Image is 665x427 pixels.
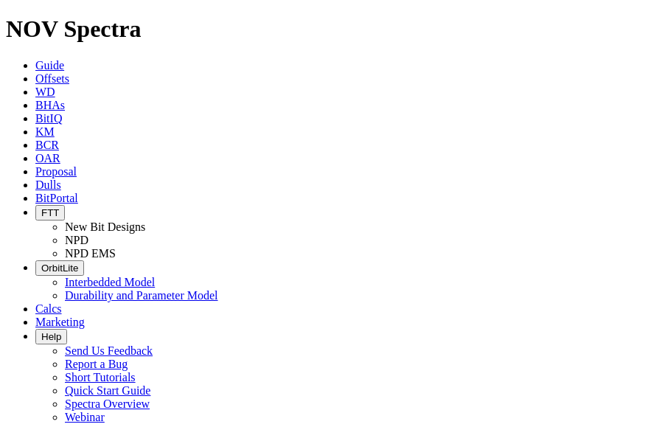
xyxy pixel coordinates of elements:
[65,247,116,260] a: NPD EMS
[35,112,62,125] a: BitIQ
[35,316,85,328] a: Marketing
[65,221,145,233] a: New Bit Designs
[65,234,88,246] a: NPD
[65,344,153,357] a: Send Us Feedback
[65,384,150,397] a: Quick Start Guide
[41,263,78,274] span: OrbitLite
[35,192,78,204] a: BitPortal
[41,331,61,342] span: Help
[41,207,59,218] span: FTT
[65,358,128,370] a: Report a Bug
[35,59,64,72] a: Guide
[65,411,105,423] a: Webinar
[35,302,62,315] a: Calcs
[35,139,59,151] a: BCR
[35,125,55,138] a: KM
[6,15,659,43] h1: NOV Spectra
[35,86,55,98] a: WD
[35,72,69,85] a: Offsets
[65,371,136,383] a: Short Tutorials
[65,276,155,288] a: Interbedded Model
[35,329,67,344] button: Help
[65,398,150,410] a: Spectra Overview
[35,152,60,164] a: OAR
[35,205,65,221] button: FTT
[65,289,218,302] a: Durability and Parameter Model
[35,165,77,178] a: Proposal
[35,99,65,111] a: BHAs
[35,260,84,276] button: OrbitLite
[35,178,61,191] a: Dulls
